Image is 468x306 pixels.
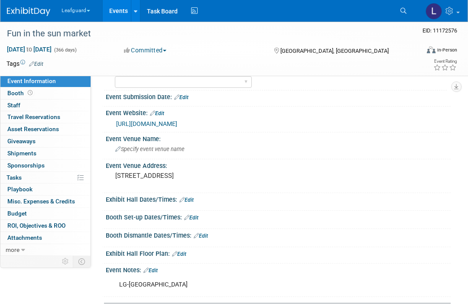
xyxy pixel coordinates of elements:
a: Edit [184,215,198,221]
a: ROI, Objectives & ROO [0,220,91,232]
div: Exhibit Hall Floor Plan: [106,247,451,258]
a: Misc. Expenses & Credits [0,196,91,207]
div: Fun in the sun market [4,26,413,42]
a: Tasks [0,172,91,184]
span: Staff [7,102,20,109]
span: Booth not reserved yet [26,90,34,96]
span: Specify event venue name [115,146,185,152]
span: Event ID: 11172576 [422,27,457,34]
span: more [6,246,19,253]
span: Tasks [6,174,22,181]
a: [URL][DOMAIN_NAME] [116,120,177,127]
a: Edit [179,197,194,203]
div: Booth Set-up Dates/Times: [106,211,451,222]
a: Giveaways [0,135,91,147]
span: (366 days) [53,47,77,53]
div: Event Venue Address: [106,159,451,170]
pre: [STREET_ADDRESS] [115,172,240,180]
a: Event Information [0,75,91,87]
a: Edit [143,267,158,274]
a: Booth [0,87,91,99]
div: Event Notes: [106,264,451,275]
span: [DATE] [DATE] [6,45,52,53]
div: In-Person [437,47,457,53]
a: Edit [150,110,164,116]
div: Event Rating [433,59,457,64]
span: Budget [7,210,27,217]
a: Budget [0,208,91,219]
a: more [0,244,91,256]
div: Event Submission Date: [106,90,451,102]
img: Format-Inperson.png [427,46,435,53]
a: Edit [174,94,188,100]
div: Event Venue Name: [106,132,451,143]
div: LG-[GEOGRAPHIC_DATA] [113,276,380,293]
span: to [25,46,33,53]
img: ExhibitDay [7,7,50,16]
a: Shipments [0,148,91,159]
td: Tags [6,59,43,68]
a: Edit [29,61,43,67]
div: Event Website: [106,106,451,118]
span: Giveaways [7,138,36,145]
a: Edit [172,251,186,257]
div: Exhibit Hall Dates/Times: [106,193,451,204]
td: Personalize Event Tab Strip [58,256,73,267]
div: Booth Dismantle Dates/Times: [106,229,451,240]
span: Travel Reservations [7,113,60,120]
td: Toggle Event Tabs [73,256,91,267]
span: ROI, Objectives & ROO [7,222,65,229]
a: Travel Reservations [0,111,91,123]
div: Event Format [387,45,457,58]
a: Playbook [0,184,91,195]
span: Playbook [7,186,32,193]
img: Lovell Fields [426,3,442,19]
span: Misc. Expenses & Credits [7,198,75,205]
span: Event Information [7,77,56,84]
span: Asset Reservations [7,126,59,132]
span: Booth [7,90,34,97]
a: Sponsorships [0,160,91,171]
a: Edit [194,233,208,239]
span: [GEOGRAPHIC_DATA], [GEOGRAPHIC_DATA] [280,48,389,54]
a: Attachments [0,232,91,244]
span: Attachments [7,234,42,241]
a: Asset Reservations [0,123,91,135]
a: Staff [0,100,91,111]
span: Sponsorships [7,162,45,169]
span: Shipments [7,150,36,157]
button: Committed [121,46,170,55]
